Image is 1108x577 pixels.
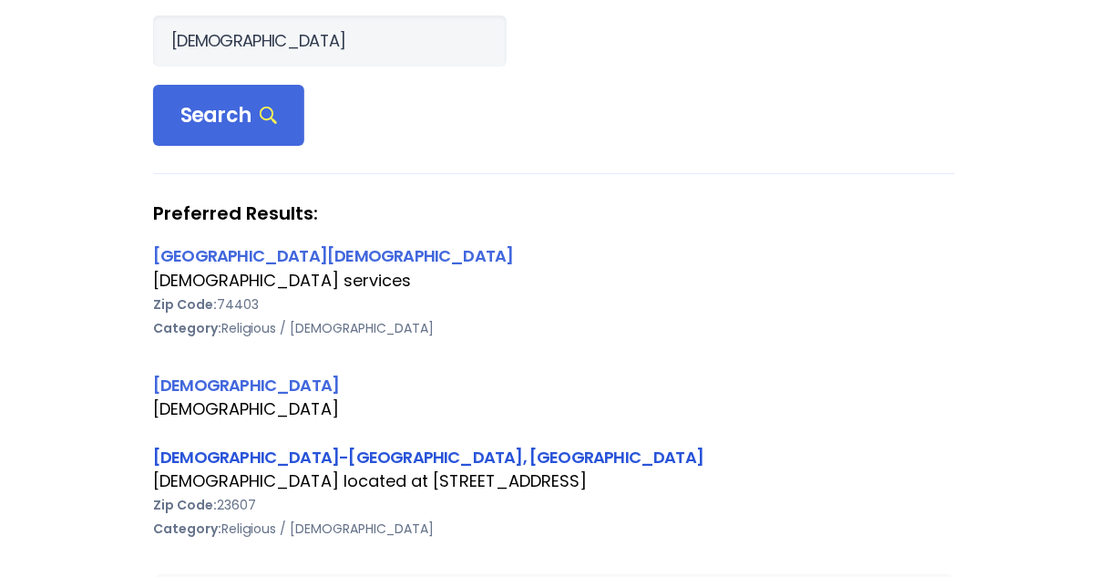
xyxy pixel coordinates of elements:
div: [DEMOGRAPHIC_DATA] located at [STREET_ADDRESS] [153,469,955,493]
span: Search [180,103,277,129]
b: Zip Code: [153,496,217,514]
div: [DEMOGRAPHIC_DATA] services [153,269,955,293]
div: [DEMOGRAPHIC_DATA] [153,373,955,397]
input: Search Orgs… [153,15,507,67]
b: Zip Code: [153,295,217,314]
div: [DEMOGRAPHIC_DATA]-[GEOGRAPHIC_DATA], [GEOGRAPHIC_DATA] [153,445,955,469]
div: 23607 [153,493,955,517]
div: Search [153,85,304,147]
a: [GEOGRAPHIC_DATA][DEMOGRAPHIC_DATA] [153,244,514,267]
div: [GEOGRAPHIC_DATA][DEMOGRAPHIC_DATA] [153,243,955,268]
div: 74403 [153,293,955,316]
b: Category: [153,319,221,337]
a: [DEMOGRAPHIC_DATA] [153,374,339,397]
div: [DEMOGRAPHIC_DATA] [153,397,955,421]
b: Category: [153,520,221,538]
a: [DEMOGRAPHIC_DATA]-[GEOGRAPHIC_DATA], [GEOGRAPHIC_DATA] [153,446,703,469]
div: Religious / [DEMOGRAPHIC_DATA] [153,316,955,340]
div: Religious / [DEMOGRAPHIC_DATA] [153,517,955,541]
strong: Preferred Results: [153,201,955,225]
